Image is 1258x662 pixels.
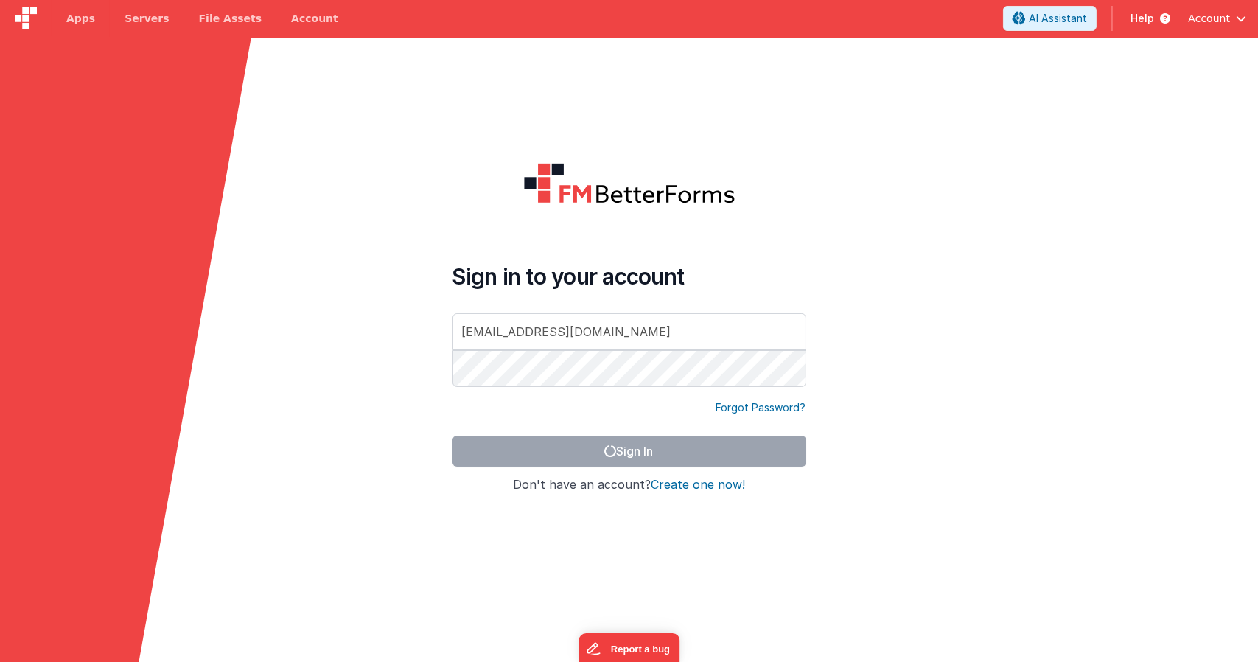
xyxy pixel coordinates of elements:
[1131,11,1154,26] span: Help
[1188,11,1246,26] button: Account
[66,11,95,26] span: Apps
[452,478,806,492] h4: Don't have an account?
[199,11,262,26] span: File Assets
[1029,11,1087,26] span: AI Assistant
[452,313,806,350] input: Email Address
[125,11,169,26] span: Servers
[651,478,745,492] button: Create one now!
[452,436,806,467] button: Sign In
[452,263,806,290] h4: Sign in to your account
[1188,11,1230,26] span: Account
[716,400,806,415] a: Forgot Password?
[1003,6,1097,31] button: AI Assistant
